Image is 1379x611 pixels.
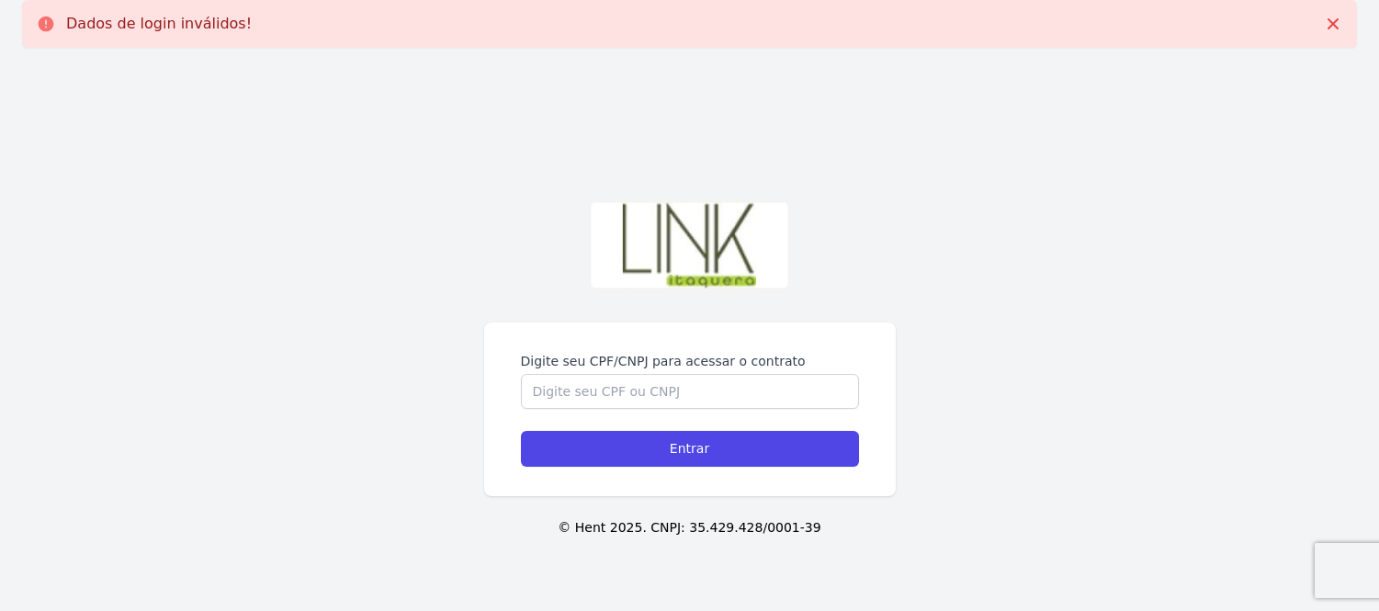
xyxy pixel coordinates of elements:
[589,198,791,293] img: logo.png
[66,15,252,33] p: Dados de login inválidos!
[521,374,859,409] input: Digite seu CPF ou CNPJ
[521,431,859,467] input: Entrar
[29,518,1350,537] p: © Hent 2025. CNPJ: 35.429.428/0001-39
[521,352,859,370] label: Digite seu CPF/CNPJ para acessar o contrato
